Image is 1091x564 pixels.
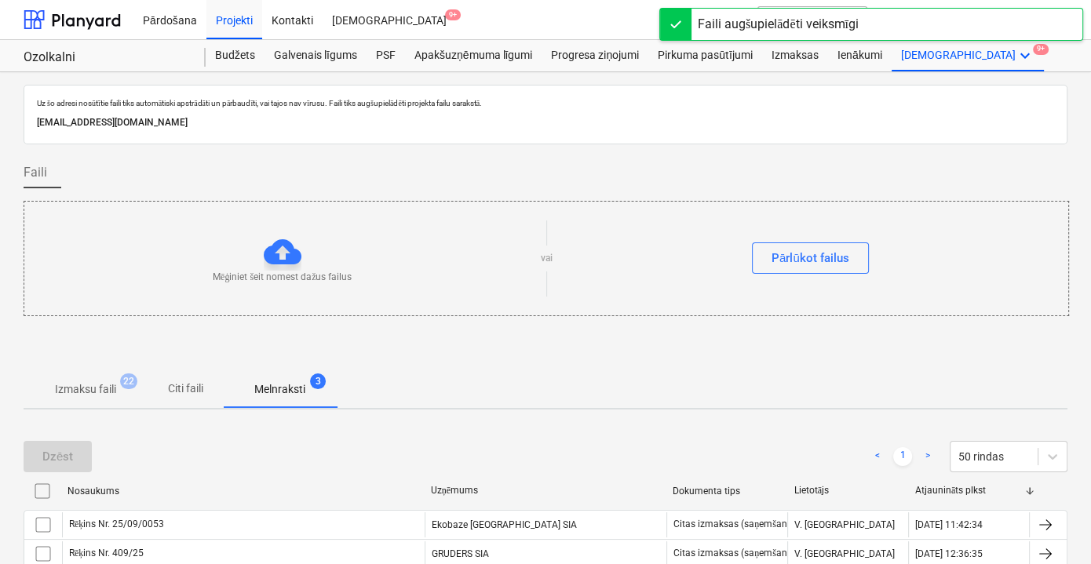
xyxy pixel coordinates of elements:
div: Atjaunināts plkst [915,485,1023,497]
span: 9+ [445,9,461,20]
a: Page 1 is your current page [893,447,912,466]
p: Uz šo adresi nosūtītie faili tiks automātiski apstrādāti un pārbaudīti, vai tajos nav vīrusu. Fai... [37,98,1054,108]
div: [DEMOGRAPHIC_DATA] [892,40,1044,71]
a: Budžets [206,40,265,71]
div: Lietotājs [794,485,903,497]
div: Rēķins Nr. 409/25 [69,548,144,559]
a: Galvenais līgums [265,40,367,71]
div: Ekobaze [GEOGRAPHIC_DATA] SIA [425,512,666,537]
p: Izmaksu faili [55,381,116,398]
div: Nosaukums [68,486,418,497]
div: [DATE] 12:36:35 [915,548,983,559]
div: Dokumenta tips [673,486,781,497]
a: Pirkuma pasūtījumi [648,40,762,71]
a: Apakšuzņēmuma līgumi [405,40,542,71]
div: [DATE] 11:42:34 [915,519,983,530]
p: vai [541,252,553,265]
div: Citas izmaksas (saņemšana, darbs utt.) [673,519,841,530]
span: 22 [120,373,137,389]
div: V. [GEOGRAPHIC_DATA] [787,512,908,537]
span: 3 [310,373,326,389]
p: [EMAIL_ADDRESS][DOMAIN_NAME] [37,115,1054,131]
button: Pārlūkot failus [752,242,869,274]
a: Next page [918,447,937,466]
div: Uzņēmums [431,485,661,497]
div: Mēģiniet šeit nomest dažus failusvaiPārlūkot failus [24,201,1069,316]
a: Ienākumi [828,40,892,71]
a: Previous page [868,447,887,466]
a: Izmaksas [762,40,828,71]
span: Faili [24,163,47,182]
div: Pārlūkot failus [772,248,849,268]
a: PSF [367,40,405,71]
span: 9+ [1033,44,1049,55]
div: Ozolkalni [24,49,187,66]
div: Faili augšupielādēti veiksmīgi [698,15,859,34]
div: Citas izmaksas (saņemšana, darbs utt.) [673,548,841,559]
i: keyboard_arrow_down [1016,46,1034,65]
p: Citi faili [166,380,204,397]
a: Progresa ziņojumi [542,40,648,71]
div: Rēķins Nr. 25/09/0053 [69,519,164,530]
p: Mēģiniet šeit nomest dažus failus [213,271,352,284]
p: Melnraksti [254,381,305,398]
